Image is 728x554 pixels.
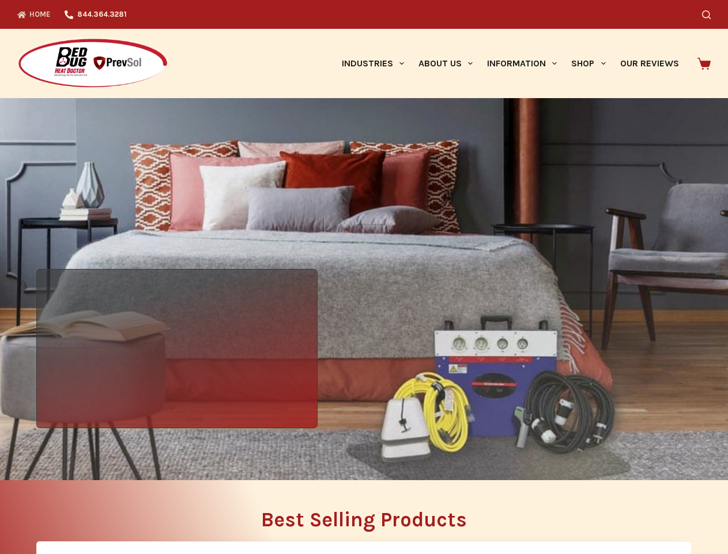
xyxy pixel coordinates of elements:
[411,29,480,98] a: About Us
[36,510,692,530] h2: Best Selling Products
[480,29,564,98] a: Information
[613,29,686,98] a: Our Reviews
[334,29,686,98] nav: Primary
[702,10,711,19] button: Search
[17,38,168,89] img: Prevsol/Bed Bug Heat Doctor
[334,29,411,98] a: Industries
[564,29,613,98] a: Shop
